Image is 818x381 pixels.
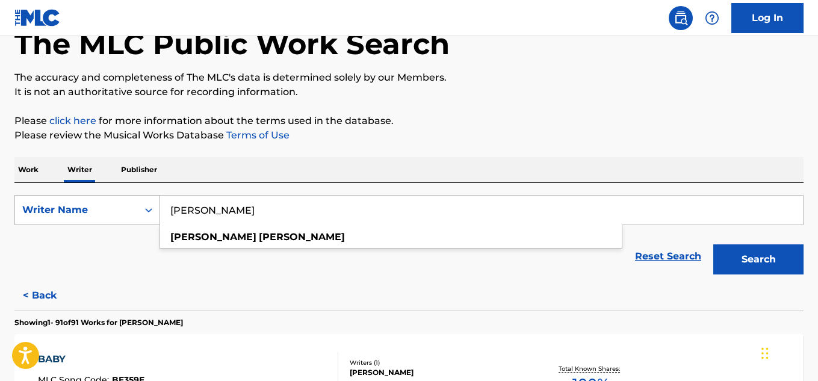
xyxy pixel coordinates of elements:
p: Showing 1 - 91 of 91 Works for [PERSON_NAME] [14,317,183,328]
p: The accuracy and completeness of The MLC's data is determined solely by our Members. [14,70,804,85]
button: Search [713,244,804,274]
h1: The MLC Public Work Search [14,26,450,62]
p: Total Known Shares: [559,364,623,373]
div: Widget de chat [758,323,818,381]
iframe: Chat Widget [758,323,818,381]
p: Writer [64,157,96,182]
p: Publisher [117,157,161,182]
a: Log In [731,3,804,33]
strong: [PERSON_NAME] [259,231,345,243]
img: help [705,11,719,25]
a: Public Search [669,6,693,30]
a: Terms of Use [224,129,290,141]
a: click here [49,115,96,126]
p: Please review the Musical Works Database [14,128,804,143]
div: BABY [38,352,144,367]
p: It is not an authoritative source for recording information. [14,85,804,99]
a: Reset Search [629,243,707,270]
p: Please for more information about the terms used in the database. [14,114,804,128]
p: Work [14,157,42,182]
strong: [PERSON_NAME] [170,231,256,243]
div: Arrastrar [761,335,769,371]
img: search [674,11,688,25]
div: [PERSON_NAME] [350,367,525,378]
div: Writer Name [22,203,131,217]
button: < Back [14,280,87,311]
img: MLC Logo [14,9,61,26]
div: Help [700,6,724,30]
div: Writers ( 1 ) [350,358,525,367]
form: Search Form [14,195,804,280]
